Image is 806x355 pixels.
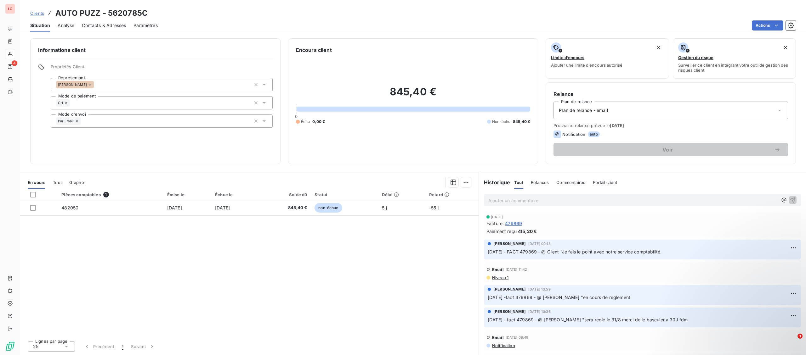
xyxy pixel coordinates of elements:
span: Email [492,335,504,340]
button: Limite d’encoursAjouter une limite d’encours autorisé [546,38,669,79]
span: [DATE] 13:59 [528,287,551,291]
iframe: Intercom live chat [785,334,800,349]
span: Analyse [58,22,74,29]
span: Contacts & Adresses [82,22,126,29]
button: 1 [118,340,127,353]
span: 482050 [61,205,78,210]
span: [DATE] - FACT 479869 - @ Client "Je fais le point avec notre service comptabilité. [488,249,661,254]
span: [DATE] [491,215,503,219]
span: Prochaine relance prévue le [553,123,788,128]
span: 4 [12,60,17,66]
span: Notification [491,343,515,348]
span: 1 [122,343,123,350]
span: 479869 [505,220,522,227]
div: Statut [315,192,374,197]
button: Actions [752,20,783,31]
div: Solde dû [264,192,307,197]
span: En cours [28,180,45,185]
button: Gestion du risqueSurveiller ce client en intégrant votre outil de gestion des risques client. [673,38,796,79]
span: [PERSON_NAME] [58,83,87,86]
iframe: Intercom notifications message [680,294,806,338]
span: Ajouter une limite d’encours autorisé [551,63,622,68]
span: [PERSON_NAME] [493,286,526,292]
span: 1 [797,334,803,339]
span: Commentaires [556,180,585,185]
span: [DATE] 11:42 [506,268,527,271]
span: [DATE] -fact 479869 - @ [PERSON_NAME] "en cours de reglement [488,295,630,300]
span: Limite d’encours [551,55,584,60]
span: Clients [30,11,44,16]
span: Paramètres [133,22,158,29]
span: Voir [561,147,774,152]
input: Ajouter une valeur [81,118,86,124]
h6: Historique [479,179,510,186]
span: Facture : [486,220,504,227]
span: 25 [33,343,38,350]
span: [DATE] [610,123,624,128]
span: Échu [301,119,310,125]
span: Tout [514,180,524,185]
span: [DATE] [215,205,230,210]
h6: Informations client [38,46,273,54]
div: Échue le [215,192,256,197]
span: Gestion du risque [678,55,713,60]
div: Délai [382,192,422,197]
span: Tout [53,180,62,185]
h6: Encours client [296,46,332,54]
span: Email [492,267,504,272]
div: Émise le [167,192,207,197]
span: [PERSON_NAME] [493,241,526,247]
span: Paiement reçu [486,228,517,235]
span: Surveiller ce client en intégrant votre outil de gestion des risques client. [678,63,791,73]
input: Ajouter une valeur [70,100,75,106]
span: 0 [295,114,298,119]
span: auto [588,131,600,137]
span: 5 j [382,205,387,210]
span: 845,40 € [513,119,530,125]
span: 415,20 € [518,228,537,235]
span: [DATE] 08:49 [506,336,529,339]
span: Relances [531,180,549,185]
h6: Relance [553,90,788,98]
span: 0,00 € [312,119,325,125]
span: Plan de relance - email [559,107,608,114]
span: [DATE] 09:18 [528,242,551,246]
button: Suivant [127,340,159,353]
span: Non-échu [492,119,510,125]
div: Retard [429,192,475,197]
span: Portail client [593,180,617,185]
a: Clients [30,10,44,16]
span: Graphe [69,180,84,185]
span: Par Email [58,119,74,123]
span: 1 [103,192,109,197]
button: Précédent [80,340,118,353]
span: Notification [562,132,585,137]
span: [DATE] [167,205,182,210]
img: Logo LeanPay [5,341,15,351]
span: Situation [30,22,50,29]
span: Niveau 1 [491,275,508,280]
h2: 845,40 € [296,86,531,104]
span: Propriétés Client [51,64,273,73]
span: [PERSON_NAME] [493,309,526,314]
span: [DATE] 10:36 [528,310,551,313]
span: CH [58,101,63,105]
span: 845,40 € [264,205,307,211]
span: [DATE] - fact 479869 - @ [PERSON_NAME] "sera reglé le 31/8 merci de le basculer a 30J fdm [488,317,688,322]
h3: AUTO PUZZ - 5620785C [55,8,148,19]
span: -55 j [429,205,439,210]
span: non-échue [315,203,342,213]
div: Pièces comptables [61,192,160,197]
input: Ajouter une valeur [94,82,99,87]
div: LC [5,4,15,14]
button: Voir [553,143,788,156]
